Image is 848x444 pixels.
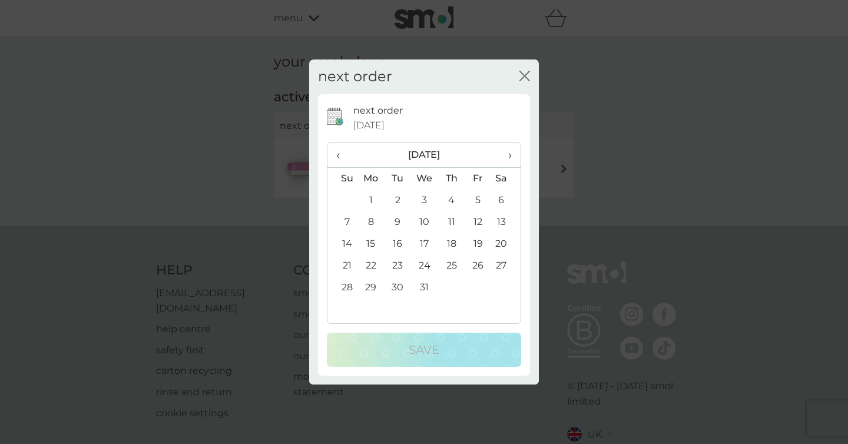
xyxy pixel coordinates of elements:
[385,167,411,190] th: Tu
[385,255,411,277] td: 23
[357,190,385,211] td: 1
[357,143,491,168] th: [DATE]
[438,255,465,277] td: 25
[491,190,521,211] td: 6
[327,167,357,190] th: Su
[357,233,385,255] td: 15
[411,190,438,211] td: 3
[385,211,411,233] td: 9
[438,211,465,233] td: 11
[465,255,491,277] td: 26
[318,68,392,85] h2: next order
[385,190,411,211] td: 2
[491,255,521,277] td: 27
[491,233,521,255] td: 20
[357,277,385,299] td: 29
[327,211,357,233] td: 7
[491,167,521,190] th: Sa
[409,340,439,359] p: Save
[411,233,438,255] td: 17
[336,143,349,167] span: ‹
[357,211,385,233] td: 8
[411,255,438,277] td: 24
[385,277,411,299] td: 30
[500,143,512,167] span: ›
[491,211,521,233] td: 13
[438,233,465,255] td: 18
[465,233,491,255] td: 19
[357,255,385,277] td: 22
[519,71,530,83] button: close
[327,255,357,277] td: 21
[385,233,411,255] td: 16
[353,103,403,118] p: next order
[411,277,438,299] td: 31
[438,190,465,211] td: 4
[327,333,521,367] button: Save
[438,167,465,190] th: Th
[411,211,438,233] td: 10
[411,167,438,190] th: We
[465,211,491,233] td: 12
[357,167,385,190] th: Mo
[465,190,491,211] td: 5
[327,233,357,255] td: 14
[353,118,385,133] span: [DATE]
[327,277,357,299] td: 28
[465,167,491,190] th: Fr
